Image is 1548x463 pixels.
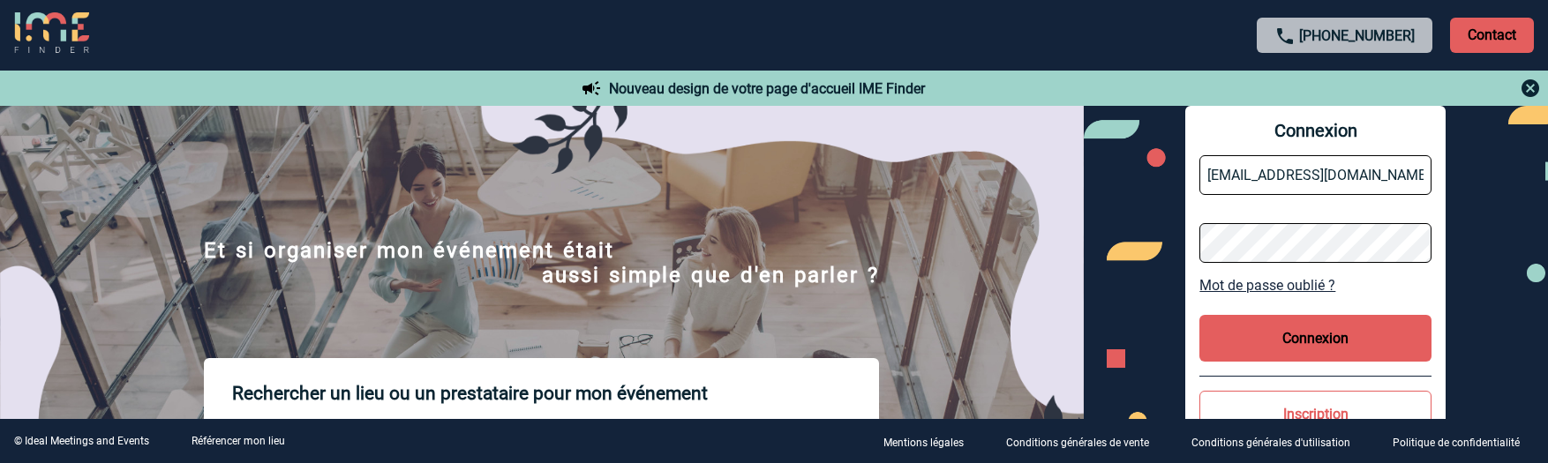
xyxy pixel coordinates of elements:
p: Politique de confidentialité [1393,437,1520,449]
div: © Ideal Meetings and Events [14,435,149,447]
span: Connexion [1199,120,1432,141]
a: Conditions générales de vente [992,433,1177,450]
p: Mentions légales [883,437,964,449]
a: Mentions légales [869,433,992,450]
a: Conditions générales d'utilisation [1177,433,1379,450]
button: Connexion [1199,315,1432,362]
a: Référencer mon lieu [192,435,285,447]
a: Mot de passe oublié ? [1199,277,1432,294]
p: Contact [1450,18,1534,53]
img: call-24-px.png [1274,26,1296,47]
a: Politique de confidentialité [1379,433,1548,450]
button: Inscription [1199,391,1432,437]
p: Rechercher un lieu ou un prestataire pour mon événement [232,358,879,429]
p: Conditions générales de vente [1006,437,1149,449]
p: Conditions générales d'utilisation [1191,437,1350,449]
input: Email * [1199,155,1432,195]
a: [PHONE_NUMBER] [1299,27,1415,44]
